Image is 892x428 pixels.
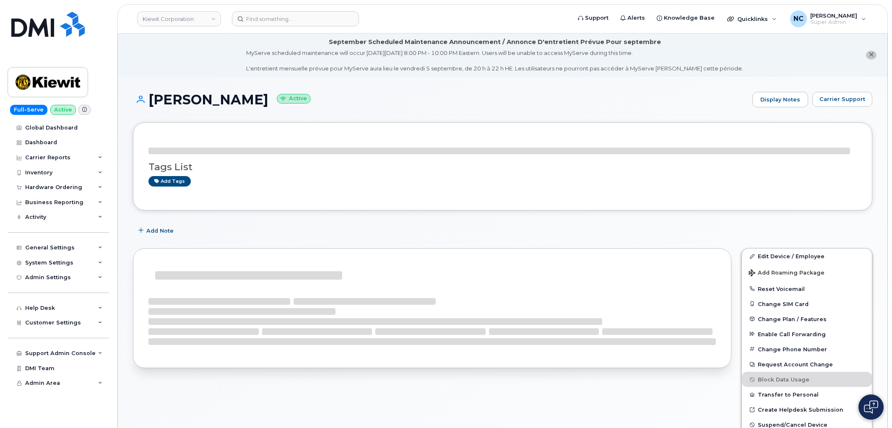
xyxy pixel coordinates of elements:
button: Change SIM Card [742,296,872,311]
button: Request Account Change [742,357,872,372]
div: September Scheduled Maintenance Announcement / Annonce D'entretient Prévue Pour septembre [329,38,661,47]
a: Add tags [148,176,191,187]
a: Display Notes [752,92,808,108]
a: Edit Device / Employee [742,249,872,264]
img: Open chat [864,400,878,414]
span: Carrier Support [819,95,865,103]
button: Enable Call Forwarding [742,327,872,342]
button: Change Plan / Features [742,311,872,327]
small: Active [277,94,311,104]
button: Carrier Support [812,92,872,107]
button: Reset Voicemail [742,281,872,296]
button: Change Phone Number [742,342,872,357]
h1: [PERSON_NAME] [133,92,748,107]
div: MyServe scheduled maintenance will occur [DATE][DATE] 8:00 PM - 10:00 PM Eastern. Users will be u... [246,49,743,73]
span: Add Roaming Package [749,270,824,278]
button: Transfer to Personal [742,387,872,402]
a: Create Helpdesk Submission [742,402,872,417]
h3: Tags List [148,162,857,172]
button: Block Data Usage [742,372,872,387]
button: close notification [866,51,876,60]
button: Add Note [133,223,181,238]
button: Add Roaming Package [742,264,872,281]
span: Add Note [146,227,174,235]
span: Change Plan / Features [758,316,827,322]
span: Suspend/Cancel Device [758,422,827,428]
span: Enable Call Forwarding [758,331,826,337]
